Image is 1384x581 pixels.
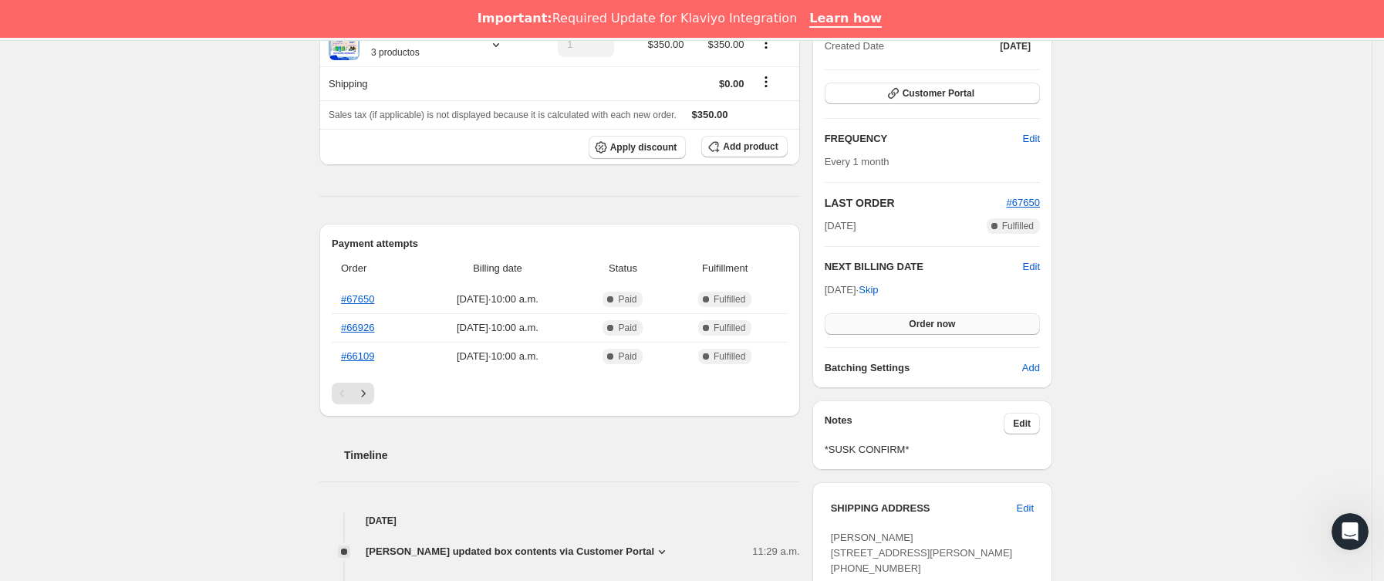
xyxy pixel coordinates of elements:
[1007,195,1040,211] button: #67650
[849,278,887,302] button: Skip
[1017,501,1034,516] span: Edit
[1023,259,1040,275] button: Edit
[714,293,745,306] span: Fulfilled
[583,261,662,276] span: Status
[1008,496,1043,521] button: Edit
[825,83,1040,104] button: Customer Portal
[319,66,532,100] th: Shipping
[752,544,799,559] span: 11:29 a.m.
[825,195,1007,211] h2: LAST ORDER
[421,320,575,336] span: [DATE] · 10:00 a.m.
[754,35,778,52] button: Product actions
[1013,417,1031,430] span: Edit
[478,11,552,25] b: Important:
[825,284,879,296] span: [DATE] ·
[1332,513,1369,550] iframe: Intercom live chat
[341,293,374,305] a: #67650
[332,236,788,252] h2: Payment attempts
[332,383,788,404] nav: Paginación
[723,140,778,153] span: Add product
[692,109,728,120] span: $350.00
[825,442,1040,458] span: *SUSK CONFIRM*
[421,292,575,307] span: [DATE] · 10:00 a.m.
[825,156,889,167] span: Every 1 month
[341,350,374,362] a: #66109
[366,544,654,559] span: [PERSON_NAME] updated box contents via Customer Portal
[319,513,800,529] h4: [DATE]
[991,35,1040,57] button: [DATE]
[1004,413,1040,434] button: Edit
[859,282,878,298] span: Skip
[825,360,1022,376] h6: Batching Settings
[589,136,687,159] button: Apply discount
[478,11,797,26] div: Required Update for Klaviyo Integration
[1014,127,1049,151] button: Edit
[825,259,1023,275] h2: NEXT BILLING DATE
[421,349,575,364] span: [DATE] · 10:00 a.m.
[344,448,800,463] h2: Timeline
[825,131,1023,147] h2: FREQUENCY
[909,318,955,330] span: Order now
[366,544,670,559] button: [PERSON_NAME] updated box contents via Customer Portal
[648,39,684,50] span: $350.00
[329,110,677,120] span: Sales tax (if applicable) is not displayed because it is calculated with each new order.
[672,261,778,276] span: Fulfillment
[618,350,636,363] span: Paid
[341,322,374,333] a: #66926
[831,532,1013,574] span: [PERSON_NAME] [STREET_ADDRESS][PERSON_NAME] [PHONE_NUMBER]
[825,218,856,234] span: [DATE]
[360,29,476,60] div: Plan básico $350/mes -
[1007,197,1040,208] a: #67650
[719,78,744,90] span: $0.00
[708,39,744,50] span: $350.00
[701,136,787,157] button: Add product
[825,313,1040,335] button: Order now
[1023,131,1040,147] span: Edit
[1013,356,1049,380] button: Add
[618,322,636,334] span: Paid
[618,293,636,306] span: Paid
[809,11,882,28] a: Learn how
[903,87,974,100] span: Customer Portal
[371,47,420,58] small: 3 productos
[353,383,374,404] button: Siguiente
[610,141,677,154] span: Apply discount
[1000,40,1031,52] span: [DATE]
[1022,360,1040,376] span: Add
[825,413,1004,434] h3: Notes
[332,252,417,285] th: Order
[831,501,1017,516] h3: SHIPPING ADDRESS
[714,350,745,363] span: Fulfilled
[1002,220,1034,232] span: Fulfilled
[825,39,884,54] span: Created Date
[754,73,778,90] button: Shipping actions
[421,261,575,276] span: Billing date
[714,322,745,334] span: Fulfilled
